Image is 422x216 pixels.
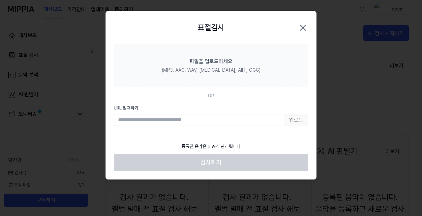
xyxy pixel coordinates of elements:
[208,92,214,99] div: OR
[197,22,225,34] h2: 표절검사
[177,139,245,154] div: 등록된 음악은 비공개 관리됩니다
[190,58,232,65] div: 파일을 업로드하세요
[162,67,260,74] div: (MP3, AAC, WAV, [MEDICAL_DATA], AIFF, OGG)
[114,105,308,111] label: URL 입력하기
